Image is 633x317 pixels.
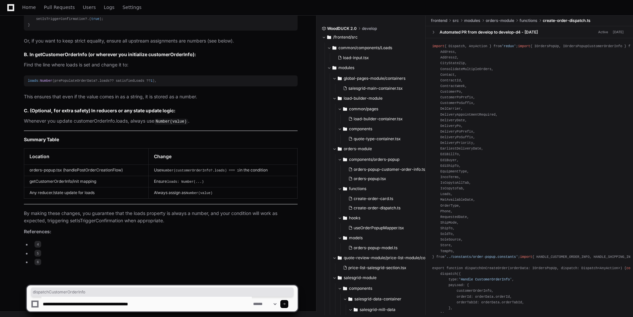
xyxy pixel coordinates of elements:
[35,250,41,257] span: 5
[151,79,153,83] span: 1
[440,30,538,35] div: Automated PR from develop to develop-d4 - [DATE]
[322,32,421,43] button: /frontend/src
[343,214,347,222] svg: Directory
[149,148,298,164] th: Change
[154,119,188,125] code: Number(value)
[354,245,397,251] span: orders-popup-model.ts
[343,55,369,60] span: load-input.tsx
[24,107,298,114] h4: C. (Optional, for extra safety) In reducers or any state update logic:
[354,136,401,142] span: quote-type-container.tsx
[431,18,447,23] span: frontend
[24,117,298,125] p: Whenever you update customerOrderInfo.loads, always use .
[338,233,431,243] button: models
[332,253,431,263] button: quote-review-module/price-list-module/components/salesgrid
[354,116,403,122] span: load-builder-container.tsx
[346,114,427,124] button: load-builder-container.tsx
[40,79,52,83] span: Number
[327,26,357,31] span: WoodDUCK 2.0
[167,180,204,184] code: loads: Number(...)
[354,225,404,231] span: useOrderPopupMapper.tsx
[24,37,298,45] p: Or, if you want to keep strict equality, ensure all upstream assignments are numbers (see below).
[343,234,347,242] svg: Directory
[348,86,403,91] span: salesgrid-main-container.tsx
[35,241,41,248] span: 4
[327,62,426,73] button: modules
[35,259,41,265] span: 6
[346,194,427,203] button: create-order-card.ts
[33,289,292,295] span: dispatchCustomerOrderInfo
[91,17,100,21] span: true
[464,18,480,23] span: modules
[122,5,141,9] span: Settings
[335,53,422,62] button: load-input.tsx
[149,164,298,176] td: Use in the condition
[340,263,427,272] button: price-list-salesgrid-section.tsx
[24,210,298,225] p: By making these changes, you guarantee that the loads property is always a number, and your condi...
[100,79,110,83] span: loads
[502,44,516,48] span: 'redux'
[349,235,363,241] span: models
[349,106,378,112] span: common/pages
[613,30,624,35] div: [DATE]
[28,11,294,28] div: (orderData. . && (customerOrderInfo?. ) === ) { setIsTriggerConfirmation?.( ); }
[332,64,336,72] svg: Directory
[24,148,149,164] th: Location
[486,18,514,23] span: orders-module
[338,94,342,102] svg: Directory
[24,176,149,187] td: getCustomerOrderInfo/init mapping
[520,255,532,259] span: import
[354,205,400,211] span: create-order-dispatch.ts
[453,18,459,23] span: src
[327,43,426,53] button: common/components/Loads
[24,229,51,234] strong: References:
[333,35,358,40] span: /frontend/src
[343,185,347,193] svg: Directory
[28,78,294,84] div: : (prePopulateOrderData?. ?? satisfiedLoads ?? ),
[349,157,399,162] span: components/orders-popup
[338,154,431,165] button: components/orders-popup
[44,5,75,9] span: Pull Requests
[83,5,96,9] span: Users
[354,167,427,172] span: orders-popup-customer-order-info.tsx
[161,168,239,172] code: Number(customerOrderInfo?.loads) === 1
[346,165,427,174] button: orders-popup-customer-order-info.tsx
[338,74,342,82] svg: Directory
[349,186,366,191] span: functions
[338,183,431,194] button: functions
[332,272,431,283] button: salesgrid-module
[354,176,386,181] span: orders-popup.tsx
[332,73,431,84] button: global-pages-module/containers
[354,196,393,201] span: create-order-card.ts
[149,176,298,187] td: Ensure
[327,33,331,41] svg: Directory
[346,203,427,213] button: create-order-dispatch.ts
[22,5,36,9] span: Home
[24,61,298,69] p: Find the line where loads is set and change it to:
[24,93,298,101] p: This ensures that even if the value comes in as a string, it is stored as a number.
[445,255,518,259] span: '../constants/order-popup.constants'
[346,243,427,253] button: orders-popup-model.ts
[338,254,342,262] svg: Directory
[340,84,427,93] button: salesgrid-main-container.tsx
[543,18,591,23] span: create-order-dispatch.ts
[338,65,354,70] span: modules
[343,125,347,133] svg: Directory
[432,44,445,48] span: import
[332,144,431,154] button: orders-module
[346,223,427,233] button: useOrderPopupMapper.tsx
[332,93,431,104] button: load-builder-module
[520,18,537,23] span: functions
[344,96,383,101] span: load-builder-module
[338,45,392,51] span: common/components/Loads
[344,76,405,81] span: global-pages-module/containers
[338,213,431,223] button: hooks
[346,134,427,144] button: quote-type-container.tsx
[338,124,431,134] button: components
[149,187,298,198] td: Always assign as
[338,145,342,153] svg: Directory
[186,191,212,195] code: Number(value)
[332,44,336,52] svg: Directory
[349,126,372,132] span: components
[24,51,298,58] h4: B. In getCustomerOrderInfo (or wherever you initialize customerOrderInfo):
[104,5,114,9] span: Logs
